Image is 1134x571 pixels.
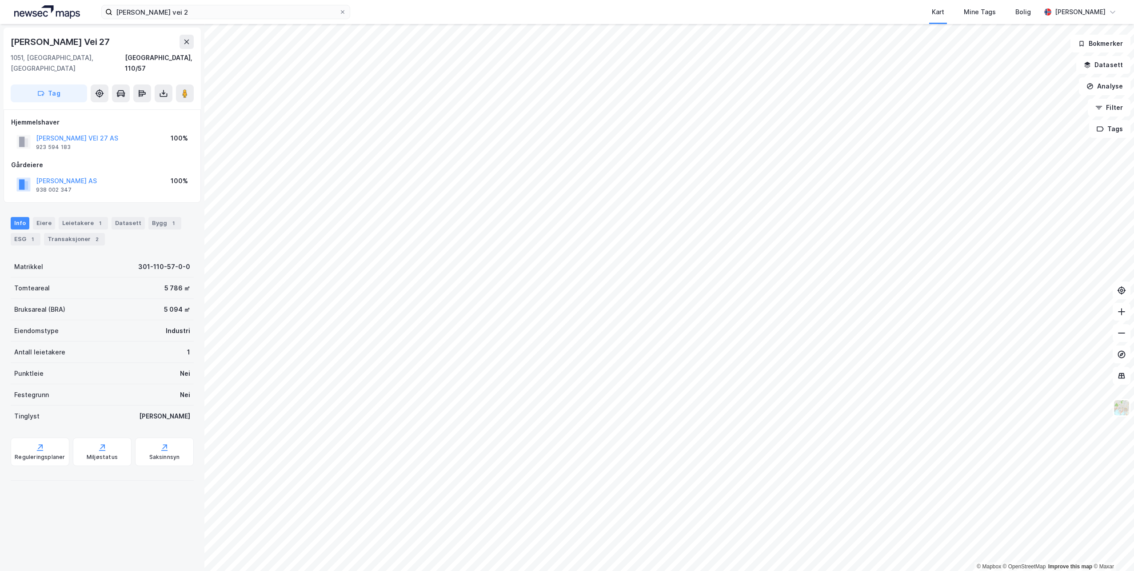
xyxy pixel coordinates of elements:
[180,390,190,400] div: Nei
[166,326,190,336] div: Industri
[11,84,87,102] button: Tag
[11,217,29,229] div: Info
[14,411,40,422] div: Tinglyst
[169,219,178,228] div: 1
[14,326,59,336] div: Eiendomstype
[149,454,180,461] div: Saksinnsyn
[932,7,944,17] div: Kart
[44,233,105,245] div: Transaksjoner
[148,217,181,229] div: Bygg
[138,261,190,272] div: 301-110-57-0-0
[1090,528,1134,571] div: Kontrollprogram for chat
[14,347,65,358] div: Antall leietakere
[139,411,190,422] div: [PERSON_NAME]
[11,117,193,128] div: Hjemmelshaver
[112,5,339,19] input: Søk på adresse, matrikkel, gårdeiere, leietakere eller personer
[164,304,190,315] div: 5 094 ㎡
[977,563,1001,570] a: Mapbox
[1015,7,1031,17] div: Bolig
[1090,528,1134,571] iframe: Chat Widget
[1003,563,1046,570] a: OpenStreetMap
[1048,563,1092,570] a: Improve this map
[87,454,118,461] div: Miljøstatus
[1076,56,1130,74] button: Datasett
[164,283,190,294] div: 5 786 ㎡
[180,368,190,379] div: Nei
[1055,7,1106,17] div: [PERSON_NAME]
[187,347,190,358] div: 1
[14,283,50,294] div: Tomteareal
[14,304,65,315] div: Bruksareal (BRA)
[171,133,188,144] div: 100%
[15,454,65,461] div: Reguleringsplaner
[964,7,996,17] div: Mine Tags
[36,186,72,193] div: 938 002 347
[125,52,194,74] div: [GEOGRAPHIC_DATA], 110/57
[11,160,193,170] div: Gårdeiere
[14,5,80,19] img: logo.a4113a55bc3d86da70a041830d287a7e.svg
[96,219,104,228] div: 1
[92,235,101,244] div: 2
[36,144,71,151] div: 923 594 183
[1113,399,1130,416] img: Z
[1088,99,1130,117] button: Filter
[1070,35,1130,52] button: Bokmerker
[59,217,108,229] div: Leietakere
[11,35,112,49] div: [PERSON_NAME] Vei 27
[14,368,44,379] div: Punktleie
[14,390,49,400] div: Festegrunn
[28,235,37,244] div: 1
[1079,77,1130,95] button: Analyse
[14,261,43,272] div: Matrikkel
[11,52,125,74] div: 1051, [GEOGRAPHIC_DATA], [GEOGRAPHIC_DATA]
[33,217,55,229] div: Eiere
[11,233,40,245] div: ESG
[171,176,188,186] div: 100%
[1089,120,1130,138] button: Tags
[112,217,145,229] div: Datasett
